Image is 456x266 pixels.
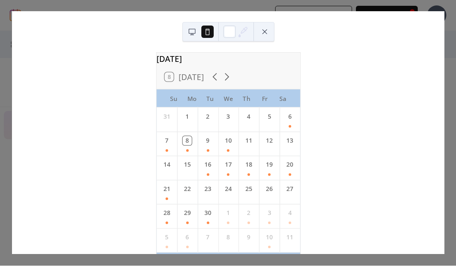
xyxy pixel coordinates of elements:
div: 13 [285,136,294,145]
div: 29 [183,209,192,218]
div: Tu [201,90,219,108]
div: 15 [183,161,192,170]
div: 8 [183,136,192,145]
div: Mo [183,90,201,108]
div: Su [164,90,182,108]
div: 28 [162,209,171,218]
div: 4 [285,209,294,218]
div: We [219,90,237,108]
div: 3 [224,113,233,121]
div: 24 [224,185,233,194]
div: Fr [255,90,274,108]
div: 14 [162,161,171,170]
div: 2 [203,113,212,121]
div: 23 [203,185,212,194]
div: 27 [285,185,294,194]
div: 8 [224,233,233,242]
div: 7 [203,233,212,242]
div: Sa [274,90,292,108]
div: 19 [265,161,274,170]
div: 17 [224,161,233,170]
div: 10 [265,233,274,242]
div: 5 [265,113,274,121]
div: 7 [162,136,171,145]
div: 6 [183,233,192,242]
div: 10 [224,136,233,145]
div: 26 [265,185,274,194]
div: 4 [244,113,253,121]
div: 18 [244,161,253,170]
div: 2 [244,209,253,218]
div: 16 [203,161,212,170]
div: Th [237,90,255,108]
div: 21 [162,185,171,194]
div: 12 [265,136,274,145]
div: [DATE] [157,53,300,65]
div: 5 [162,233,171,242]
div: 3 [265,209,274,218]
div: 30 [203,209,212,218]
div: 11 [285,233,294,242]
div: 1 [224,209,233,218]
div: 9 [244,233,253,242]
div: 6 [285,113,294,121]
div: 11 [244,136,253,145]
div: 31 [162,113,171,121]
div: 20 [285,161,294,170]
div: 25 [244,185,253,194]
div: 9 [203,136,212,145]
div: 22 [183,185,192,194]
div: 1 [183,113,192,121]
